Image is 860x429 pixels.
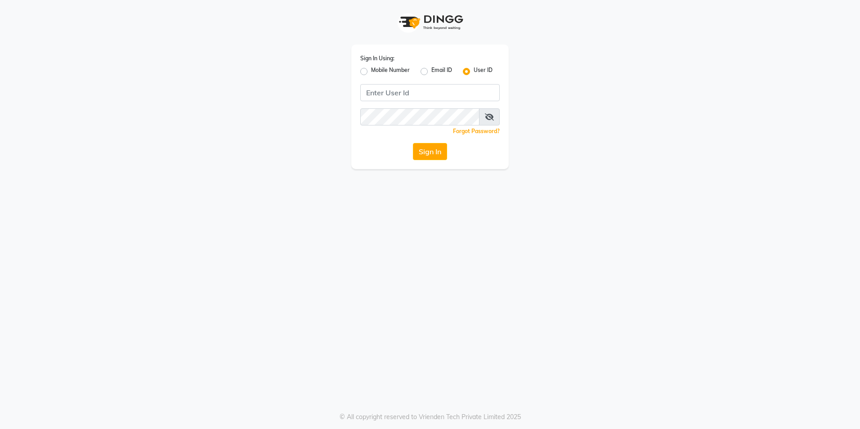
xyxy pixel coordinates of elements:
[431,66,452,77] label: Email ID
[453,128,500,134] a: Forgot Password?
[394,9,466,36] img: logo1.svg
[360,108,479,125] input: Username
[413,143,447,160] button: Sign In
[360,84,500,101] input: Username
[474,66,493,77] label: User ID
[360,54,394,63] label: Sign In Using:
[371,66,410,77] label: Mobile Number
